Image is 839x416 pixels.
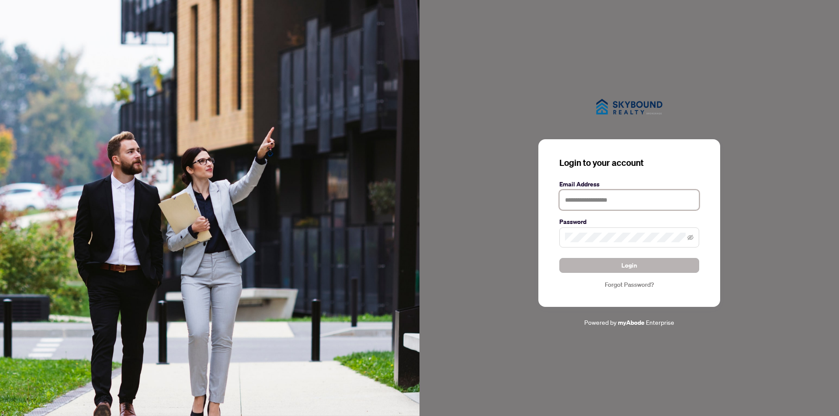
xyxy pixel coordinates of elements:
[584,318,617,326] span: Powered by
[559,179,699,189] label: Email Address
[559,217,699,227] label: Password
[586,89,673,125] img: ma-logo
[559,280,699,289] a: Forgot Password?
[621,258,637,272] span: Login
[559,258,699,273] button: Login
[618,318,645,327] a: myAbode
[559,157,699,169] h3: Login to your account
[646,318,674,326] span: Enterprise
[687,234,693,241] span: eye-invisible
